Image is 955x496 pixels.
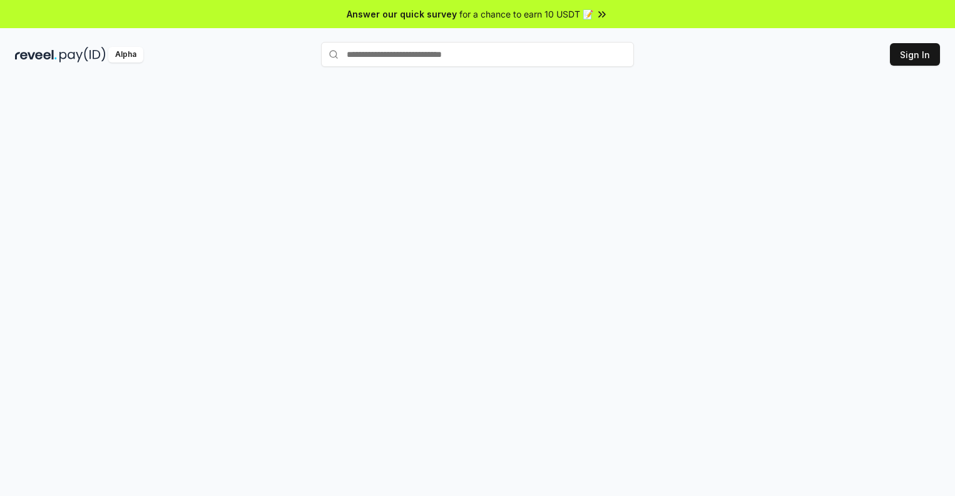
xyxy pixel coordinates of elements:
[15,47,57,63] img: reveel_dark
[459,8,593,21] span: for a chance to earn 10 USDT 📝
[108,47,143,63] div: Alpha
[890,43,940,66] button: Sign In
[59,47,106,63] img: pay_id
[347,8,457,21] span: Answer our quick survey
